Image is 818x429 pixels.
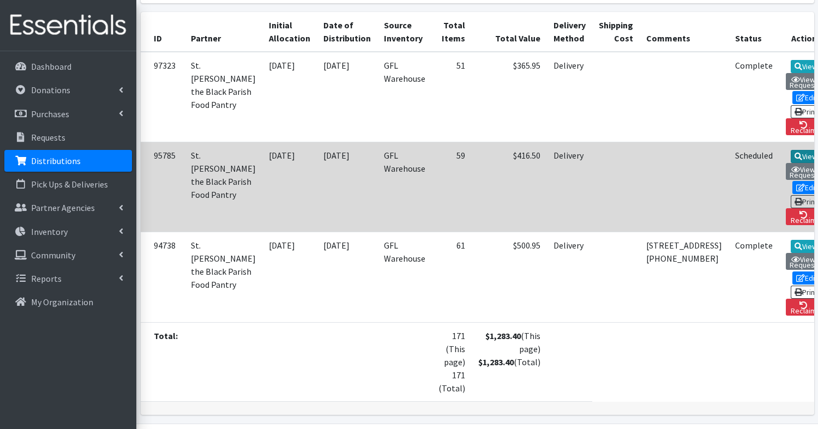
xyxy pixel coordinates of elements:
td: 97323 [141,52,184,142]
td: $365.95 [472,52,547,142]
th: Source Inventory [377,12,432,52]
td: 59 [432,142,472,232]
p: Distributions [31,155,81,166]
p: My Organization [31,297,93,307]
strong: $1,283.40 [485,330,521,341]
p: Purchases [31,108,69,119]
p: Pick Ups & Deliveries [31,179,108,190]
p: Donations [31,84,70,95]
td: [DATE] [317,142,377,232]
td: GFL Warehouse [377,232,432,322]
td: [DATE] [262,52,317,142]
td: St. [PERSON_NAME] the Black Parish Food Pantry [184,52,262,142]
td: 94738 [141,232,184,322]
td: $500.95 [472,232,547,322]
th: Status [729,12,779,52]
a: Reports [4,268,132,289]
th: Total Value [472,12,547,52]
a: Donations [4,79,132,101]
th: Comments [640,12,729,52]
p: Dashboard [31,61,71,72]
td: 171 (This page) 171 (Total) [432,322,472,401]
th: ID [141,12,184,52]
td: 61 [432,232,472,322]
td: [DATE] [317,52,377,142]
td: (This page) (Total) [472,322,547,401]
a: My Organization [4,291,132,313]
td: [DATE] [317,232,377,322]
th: Total Items [432,12,472,52]
td: [DATE] [262,142,317,232]
a: Community [4,244,132,266]
td: Delivery [547,52,592,142]
td: $416.50 [472,142,547,232]
p: Reports [31,273,62,284]
th: Partner [184,12,262,52]
a: Purchases [4,103,132,125]
td: GFL Warehouse [377,52,432,142]
th: Initial Allocation [262,12,317,52]
td: Delivery [547,232,592,322]
img: HumanEssentials [4,7,132,44]
a: Inventory [4,221,132,243]
a: Requests [4,126,132,148]
td: Complete [729,52,779,142]
td: GFL Warehouse [377,142,432,232]
p: Requests [31,132,65,143]
p: Community [31,250,75,261]
a: Dashboard [4,56,132,77]
td: St. [PERSON_NAME] the Black Parish Food Pantry [184,232,262,322]
td: [STREET_ADDRESS] [PHONE_NUMBER] [640,232,729,322]
a: Partner Agencies [4,197,132,219]
th: Date of Distribution [317,12,377,52]
strong: $1,283.40 [478,357,514,367]
td: 95785 [141,142,184,232]
td: St. [PERSON_NAME] the Black Parish Food Pantry [184,142,262,232]
td: [DATE] [262,232,317,322]
strong: Total: [154,330,178,341]
p: Partner Agencies [31,202,95,213]
td: Scheduled [729,142,779,232]
p: Inventory [31,226,68,237]
th: Shipping Cost [592,12,640,52]
td: Complete [729,232,779,322]
a: Pick Ups & Deliveries [4,173,132,195]
td: Delivery [547,142,592,232]
th: Delivery Method [547,12,592,52]
a: Distributions [4,150,132,172]
td: 51 [432,52,472,142]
